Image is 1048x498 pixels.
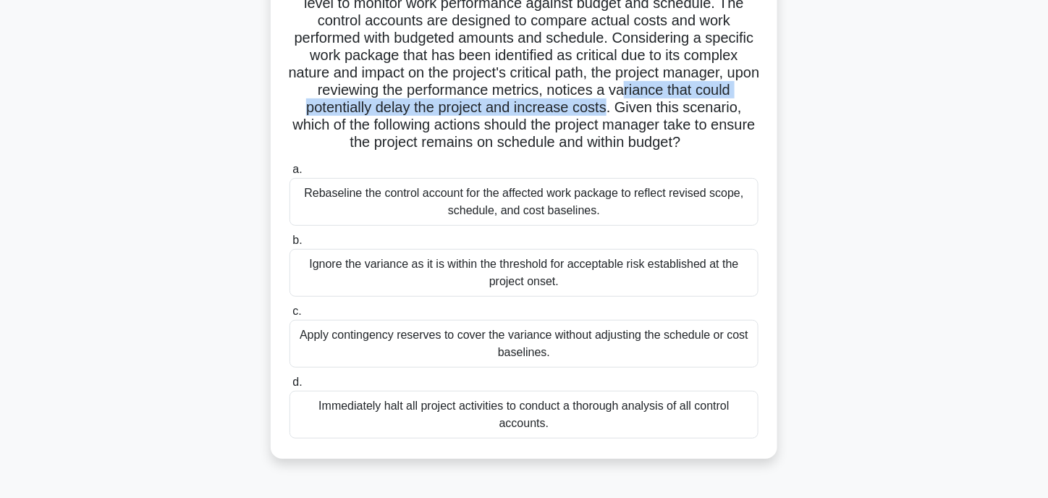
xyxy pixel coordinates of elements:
[292,234,302,246] span: b.
[290,320,758,368] div: Apply contingency reserves to cover the variance without adjusting the schedule or cost baselines.
[290,178,758,226] div: Rebaseline the control account for the affected work package to reflect revised scope, schedule, ...
[290,249,758,297] div: Ignore the variance as it is within the threshold for acceptable risk established at the project ...
[292,163,302,175] span: a.
[292,376,302,388] span: d.
[292,305,301,317] span: c.
[290,391,758,439] div: Immediately halt all project activities to conduct a thorough analysis of all control accounts.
